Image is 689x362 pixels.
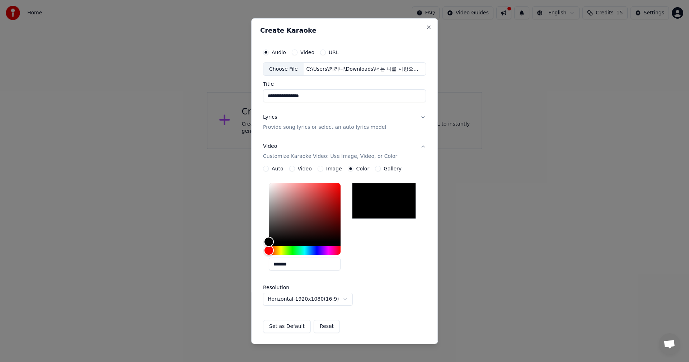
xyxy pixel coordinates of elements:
div: Color [269,183,341,242]
label: Resolution [263,285,335,290]
h2: Create Karaoke [260,27,429,33]
label: Video [300,50,314,55]
label: URL [329,50,339,55]
label: Auto [272,166,283,171]
p: Customize Karaoke Video: Use Image, Video, or Color [263,153,397,160]
label: Gallery [384,166,402,171]
label: Audio [272,50,286,55]
div: VideoCustomize Karaoke Video: Use Image, Video, or Color [263,166,426,339]
label: Image [326,166,342,171]
div: Lyrics [263,114,277,121]
label: Color [356,166,370,171]
div: Hue [269,246,341,255]
button: LyricsProvide song lyrics or select an auto lyrics model [263,108,426,137]
label: Title [263,81,426,86]
button: VideoCustomize Karaoke Video: Use Image, Video, or Color [263,137,426,166]
p: Provide song lyrics or select an auto lyrics model [263,124,386,131]
div: C:\Users\카리나\Downloads\너는 나를 사랑으로 물들게 해 (1).mp3 [304,65,426,72]
label: Video [298,166,312,171]
button: Advanced [263,339,426,358]
div: Choose File [263,62,304,75]
div: Video [263,143,397,160]
button: Reset [314,320,340,333]
button: Set as Default [263,320,311,333]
